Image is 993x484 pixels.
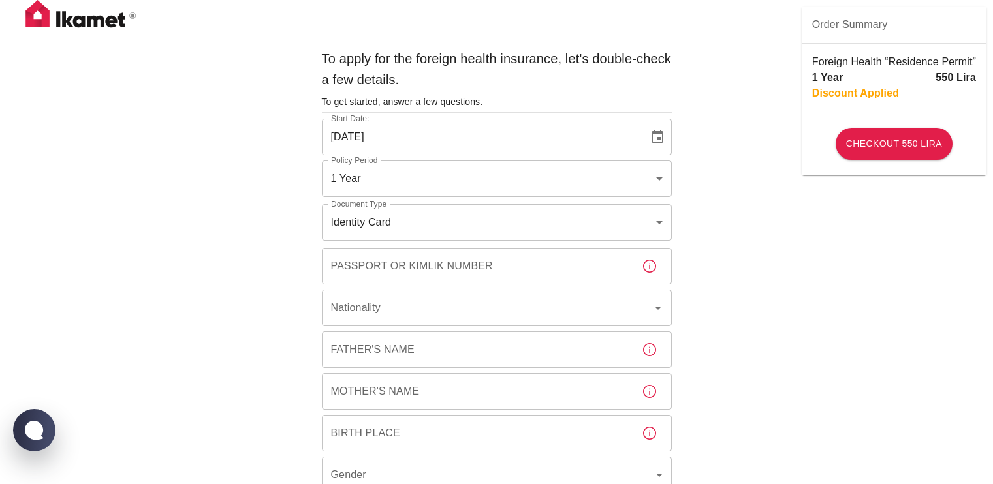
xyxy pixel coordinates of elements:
[322,48,672,90] h6: To apply for the foreign health insurance, let's double-check a few details.
[836,128,953,160] button: Checkout 550 Lira
[644,124,670,150] button: Choose date, selected date is Sep 7, 2025
[322,95,672,110] h6: To get started, answer a few questions.
[812,85,899,101] p: Discount Applied
[936,70,976,85] p: 550 Lira
[812,70,843,85] p: 1 Year
[331,155,377,166] label: Policy Period
[322,204,672,241] div: Identity Card
[812,54,976,70] p: Foreign Health “Residence Permit”
[322,160,672,197] div: 1 Year
[812,17,976,33] span: Order Summary
[331,113,370,124] label: Start Date:
[649,299,667,317] button: Open
[331,198,386,209] label: Document Type
[322,119,639,155] input: DD/MM/YYYY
